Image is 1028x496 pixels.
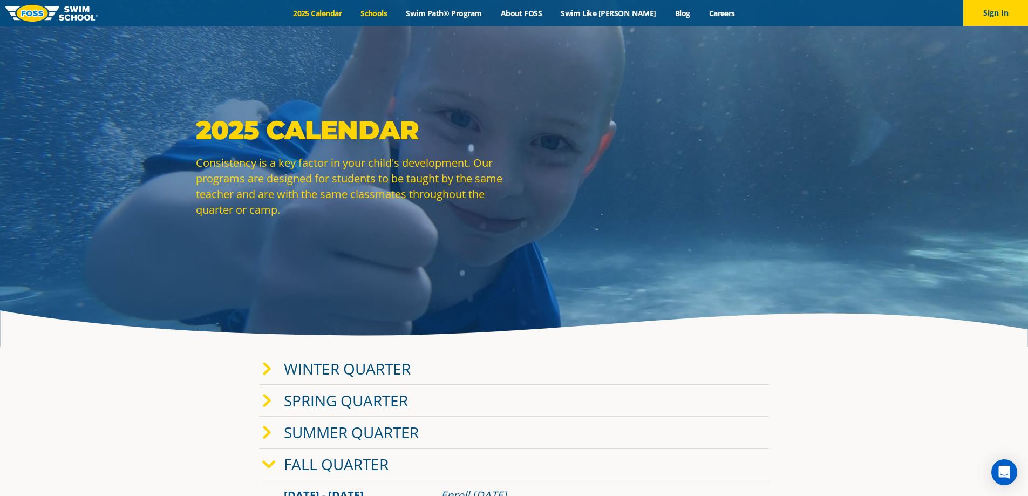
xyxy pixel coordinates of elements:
[284,422,419,443] a: Summer Quarter
[284,358,411,379] a: Winter Quarter
[351,8,397,18] a: Schools
[991,459,1017,485] div: Open Intercom Messenger
[196,155,509,218] p: Consistency is a key factor in your child's development. Our programs are designed for students t...
[665,8,699,18] a: Blog
[284,8,351,18] a: 2025 Calendar
[196,114,419,146] strong: 2025 Calendar
[397,8,491,18] a: Swim Path® Program
[491,8,552,18] a: About FOSS
[699,8,744,18] a: Careers
[284,390,408,411] a: Spring Quarter
[5,5,98,22] img: FOSS Swim School Logo
[284,454,389,474] a: Fall Quarter
[552,8,666,18] a: Swim Like [PERSON_NAME]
